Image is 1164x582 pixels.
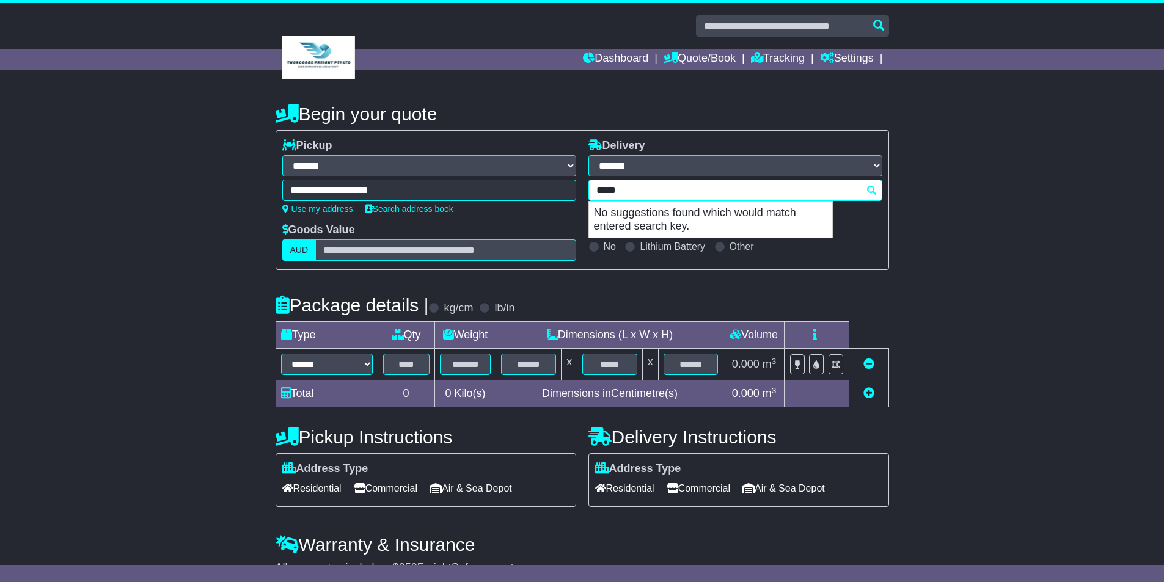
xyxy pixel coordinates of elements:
label: No [604,241,616,252]
a: Use my address [282,204,353,214]
h4: Pickup Instructions [276,427,576,447]
h4: Package details | [276,295,429,315]
label: Address Type [595,462,681,476]
td: Qty [378,322,434,349]
td: Type [276,322,378,349]
label: Delivery [588,139,645,153]
sup: 3 [772,386,777,395]
h4: Warranty & Insurance [276,534,889,555]
label: Pickup [282,139,332,153]
p: No suggestions found which would match entered search key. [589,202,832,238]
label: Address Type [282,462,368,476]
sup: 3 [772,357,777,366]
a: Dashboard [583,49,648,70]
a: Search address book [365,204,453,214]
h4: Begin your quote [276,104,889,124]
td: Kilo(s) [434,380,496,407]
td: Volume [723,322,785,349]
h4: Delivery Instructions [588,427,889,447]
label: Goods Value [282,224,355,237]
span: Air & Sea Depot [430,479,512,498]
label: lb/in [494,302,514,315]
span: Residential [595,479,654,498]
td: Total [276,380,378,407]
div: All our quotes include a $ FreightSafe warranty. [276,561,889,575]
td: 0 [378,380,434,407]
a: Tracking [751,49,805,70]
td: Dimensions in Centimetre(s) [496,380,723,407]
a: Quote/Book [664,49,736,70]
span: Residential [282,479,342,498]
label: Lithium Battery [640,241,705,252]
label: kg/cm [444,302,473,315]
a: Remove this item [863,358,874,370]
label: Other [730,241,754,252]
span: 0.000 [732,387,760,399]
a: Add new item [863,387,874,399]
span: Air & Sea Depot [742,479,825,498]
typeahead: Please provide city [588,180,882,201]
span: 0 [445,387,451,399]
span: Commercial [354,479,417,498]
a: Settings [820,49,874,70]
td: x [642,349,658,380]
td: Weight [434,322,496,349]
label: AUD [282,239,317,261]
span: 0.000 [732,358,760,370]
span: 250 [399,561,417,573]
td: x [562,349,577,380]
td: Dimensions (L x W x H) [496,322,723,349]
span: m [763,358,777,370]
span: Commercial [667,479,730,498]
span: m [763,387,777,399]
